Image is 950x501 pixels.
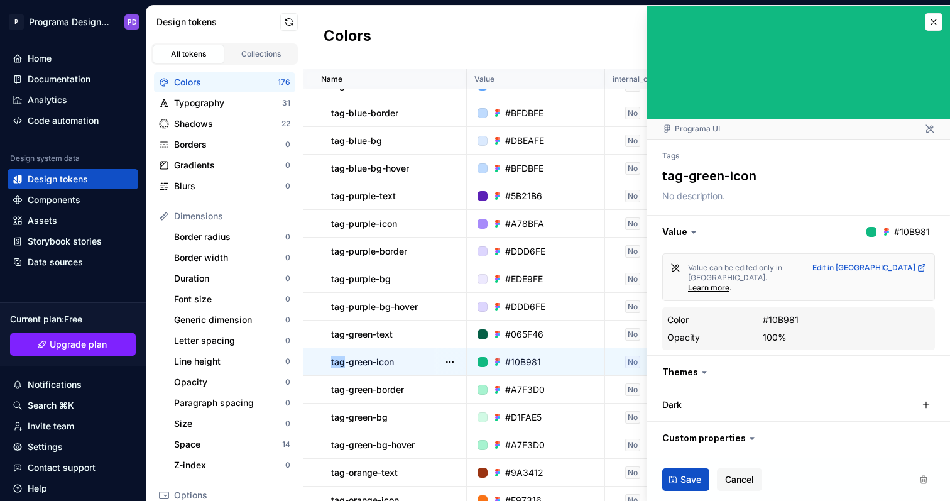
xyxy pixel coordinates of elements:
[625,411,640,424] div: No
[688,283,729,293] a: Learn more
[331,217,397,230] p: tag-purple-icon
[8,231,138,251] a: Storybook stories
[331,356,394,368] p: tag-green-icon
[505,466,543,479] div: #9A3412
[28,378,82,391] div: Notifications
[285,160,290,170] div: 0
[154,114,295,134] a: Shadows22
[169,414,295,434] a: Size0
[169,351,295,372] a: Line height0
[28,256,83,268] div: Data sources
[662,399,682,411] label: Dark
[169,372,295,392] a: Opacity0
[230,49,293,59] div: Collections
[763,314,799,326] div: #10B981
[28,73,90,85] div: Documentation
[331,273,391,285] p: tag-purple-bg
[10,153,80,163] div: Design system data
[174,376,285,388] div: Opacity
[28,52,52,65] div: Home
[169,434,295,454] a: Space14
[285,140,290,150] div: 0
[505,439,545,451] div: #A7F3D0
[169,455,295,475] a: Z-index0
[675,124,720,134] a: Programa UI
[505,190,542,202] div: #5B21B6
[331,135,382,147] p: tag-blue-bg
[505,300,545,313] div: #DDD6FE
[505,162,543,175] div: #BFDBFE
[282,439,290,449] div: 14
[285,273,290,284] div: 0
[285,356,290,366] div: 0
[169,227,295,247] a: Border radius0
[660,165,932,187] textarea: tag-green-icon
[285,232,290,242] div: 0
[474,74,494,84] p: Value
[285,336,290,346] div: 0
[8,169,138,189] a: Design tokens
[8,458,138,478] button: Contact support
[285,315,290,325] div: 0
[625,383,640,396] div: No
[331,439,415,451] p: tag-green-bg-hover
[812,263,927,273] a: Edit in [GEOGRAPHIC_DATA]
[625,328,640,341] div: No
[505,273,543,285] div: #EDE9FE
[688,263,784,282] span: Value can be edited only in [GEOGRAPHIC_DATA].
[174,397,285,409] div: Paragraph spacing
[29,16,109,28] div: Programa Design System
[174,251,285,264] div: Border width
[8,48,138,69] a: Home
[10,313,136,326] div: Current plan : Free
[680,473,701,486] span: Save
[331,190,396,202] p: tag-purple-text
[8,375,138,395] button: Notifications
[174,459,285,471] div: Z-index
[9,14,24,30] div: P
[725,473,754,486] span: Cancel
[169,289,295,309] a: Font size0
[8,395,138,416] button: Search ⌘K
[28,173,88,185] div: Design tokens
[717,468,762,491] button: Cancel
[8,211,138,231] a: Assets
[174,138,285,151] div: Borders
[8,69,138,89] a: Documentation
[505,328,543,341] div: #065F46
[625,300,640,313] div: No
[625,135,640,147] div: No
[174,97,282,109] div: Typography
[285,460,290,470] div: 0
[285,398,290,408] div: 0
[28,399,74,412] div: Search ⌘K
[505,411,542,424] div: #D1FAE5
[278,77,290,87] div: 176
[667,314,689,326] div: Color
[174,231,285,243] div: Border radius
[28,214,57,227] div: Assets
[154,135,295,155] a: Borders0
[667,331,700,344] div: Opacity
[154,93,295,113] a: Typography31
[331,162,409,175] p: tag-blue-bg-hover
[174,159,285,172] div: Gradients
[331,328,393,341] p: tag-green-text
[28,194,80,206] div: Components
[174,210,290,223] div: Dimensions
[8,437,138,457] a: Settings
[505,245,545,258] div: #DDD6FE
[169,268,295,289] a: Duration0
[174,314,285,326] div: Generic dimension
[154,155,295,175] a: Gradients0
[625,217,640,230] div: No
[662,151,679,160] li: Tags
[174,293,285,306] div: Font size
[285,253,290,263] div: 0
[625,273,640,285] div: No
[505,107,543,119] div: #BFDBFE
[174,272,285,285] div: Duration
[505,383,545,396] div: #A7F3D0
